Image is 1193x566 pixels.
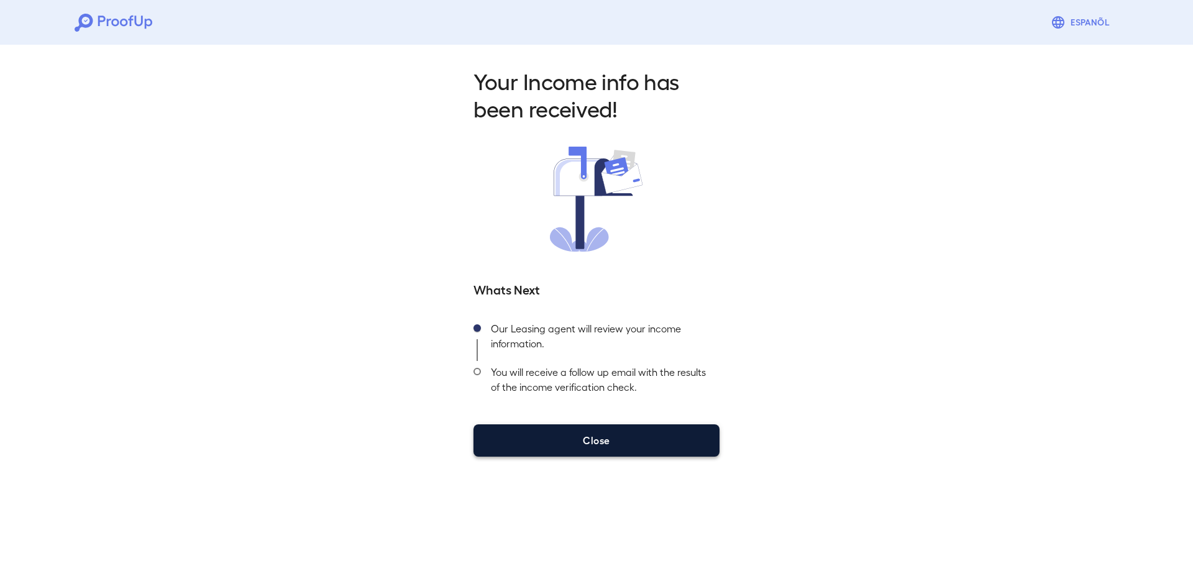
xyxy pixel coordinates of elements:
img: received.svg [550,147,643,252]
div: Our Leasing agent will review your income information. [481,317,720,361]
h2: Your Income info has been received! [473,67,720,122]
button: Close [473,424,720,457]
div: You will receive a follow up email with the results of the income verification check. [481,361,720,404]
button: Espanõl [1046,10,1118,35]
h5: Whats Next [473,280,720,298]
